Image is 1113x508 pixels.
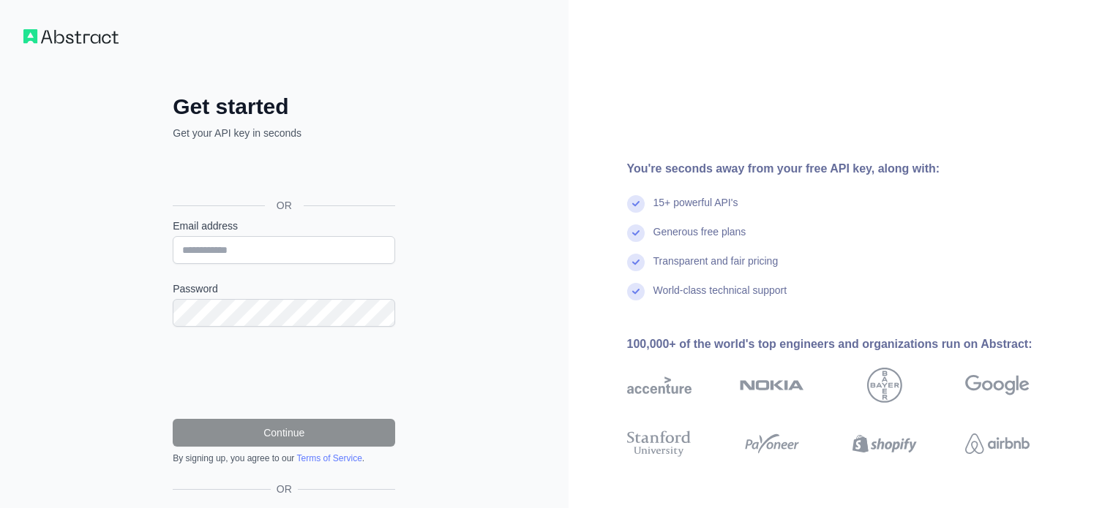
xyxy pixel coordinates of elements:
div: Transparent and fair pricing [653,254,779,283]
img: google [965,368,1030,403]
img: stanford university [627,428,692,460]
img: accenture [627,368,692,403]
button: Continue [173,419,395,447]
div: By signing up, you agree to our . [173,452,395,464]
div: World-class technical support [653,283,787,312]
img: airbnb [965,428,1030,460]
img: payoneer [740,428,804,460]
img: shopify [852,428,917,460]
a: Terms of Service [296,453,361,463]
img: nokia [740,368,804,403]
span: OR [265,198,304,213]
p: Get your API key in seconds [173,126,395,140]
div: Generous free plans [653,224,746,254]
img: check mark [627,283,645,300]
iframe: reCAPTCHA [173,344,395,401]
div: 15+ powerful API's [653,195,738,224]
img: check mark [627,254,645,271]
label: Email address [173,219,395,233]
div: 100,000+ of the world's top engineers and organizations run on Abstract: [627,335,1076,353]
img: Workflow [23,29,119,44]
div: You're seconds away from your free API key, along with: [627,160,1076,178]
label: Password [173,281,395,296]
img: check mark [627,224,645,242]
h2: Get started [173,94,395,120]
img: bayer [867,368,902,403]
img: check mark [627,195,645,213]
iframe: Botão "Fazer login com o Google" [165,156,400,189]
span: OR [271,482,298,496]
